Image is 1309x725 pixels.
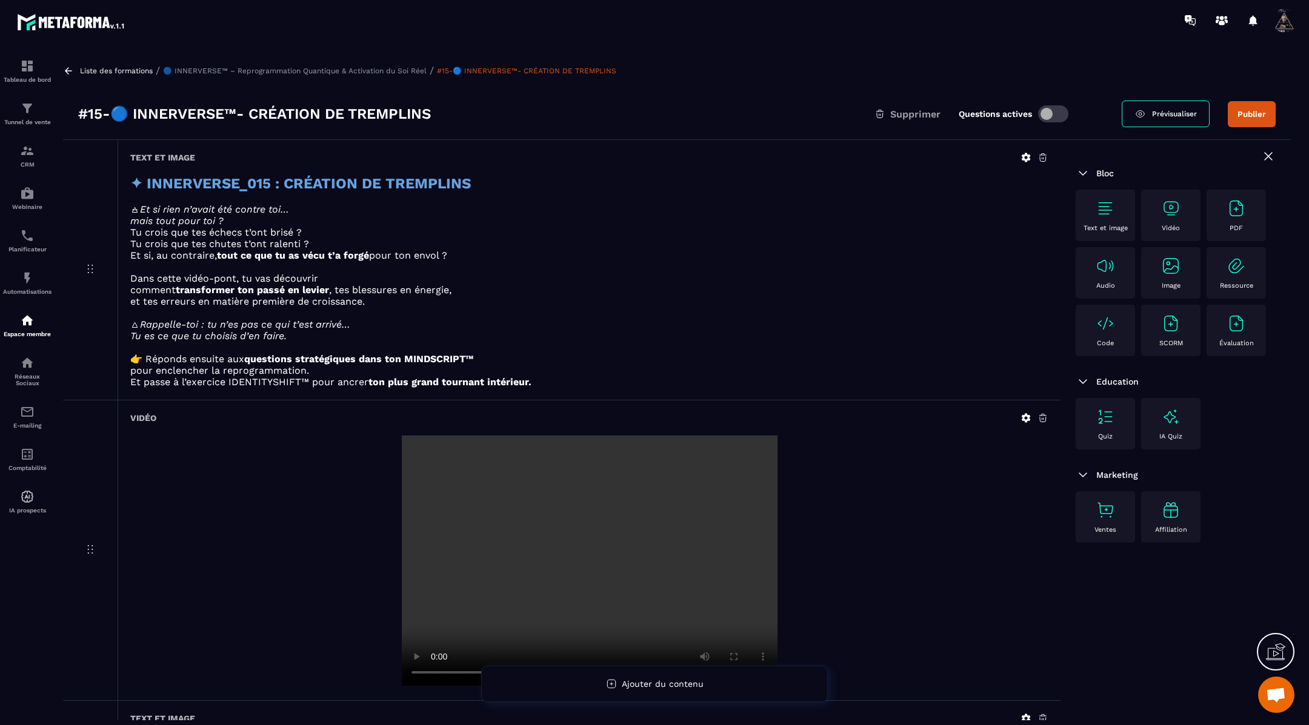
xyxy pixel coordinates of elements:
[3,76,52,83] p: Tableau de bord
[130,353,1048,365] p: 👉 Réponds ensuite aux
[1230,224,1243,232] p: PDF
[3,396,52,438] a: emailemailE-mailing
[430,65,434,76] span: /
[20,271,35,285] img: automations
[20,313,35,328] img: automations
[130,330,287,342] em: Tu es ce que tu choisis d’en faire.
[1162,282,1181,290] p: Image
[1096,314,1115,333] img: text-image no-wra
[20,101,35,116] img: formation
[140,204,289,215] em: Et si rien n’avait été contre toi…
[3,331,52,337] p: Espace membre
[3,288,52,295] p: Automatisations
[1159,432,1182,440] p: IA Quiz
[959,109,1032,119] label: Questions actives
[1076,374,1090,389] img: arrow-down
[1227,314,1246,333] img: text-image no-wra
[1096,470,1138,480] span: Marketing
[368,376,531,388] strong: ton plus grand tournant intérieur.
[1219,339,1254,347] p: Évaluation
[1161,500,1181,520] img: text-image
[3,262,52,304] a: automationsautomationsAutomatisations
[1161,256,1181,276] img: text-image no-wra
[20,447,35,462] img: accountant
[1094,526,1116,534] p: Ventes
[1122,101,1210,127] a: Prévisualiser
[1161,314,1181,333] img: text-image no-wra
[140,319,350,330] em: Rappelle-toi : tu n’es pas ce qui t’est arrivé…
[130,250,1048,261] p: Et si, au contraire, pour ton envol ?
[1161,407,1181,426] img: text-image
[130,319,1048,330] p: 🜂
[3,304,52,346] a: automationsautomationsEspace membre
[130,204,1048,215] p: 🜁
[130,175,471,192] strong: ✦ INNERVERSE_015 : CRÉATION DE TREMPLINS
[3,507,52,514] p: IA prospects
[1098,432,1113,440] p: Quiz
[3,465,52,471] p: Comptabilité
[1258,677,1294,713] a: Ouvrir le chat
[1155,526,1187,534] p: Affiliation
[78,104,431,124] h3: #15-🔵 INNERVERSE™- CRÉATION DE TREMPLINS
[3,177,52,219] a: automationsautomationsWebinaire
[20,228,35,243] img: scheduler
[80,67,153,75] a: Liste des formations
[3,422,52,429] p: E-mailing
[130,376,1048,388] p: Et passe à l’exercice IDENTITYSHIFT™ pour ancrer
[1076,468,1090,482] img: arrow-down
[3,119,52,125] p: Tunnel de vente
[130,227,1048,238] p: Tu crois que tes échecs t’ont brisé ?
[1097,339,1114,347] p: Code
[1076,166,1090,180] img: arrow-down
[130,365,1048,376] p: pour enclencher la reprogrammation.
[130,296,1048,307] p: et tes erreurs en matière première de croissance.
[20,356,35,370] img: social-network
[156,65,160,76] span: /
[1161,199,1181,218] img: text-image no-wra
[244,353,473,365] strong: questions stratégiques dans ton MINDSCRIPT™
[3,346,52,396] a: social-networksocial-networkRéseaux Sociaux
[1227,256,1246,276] img: text-image no-wra
[3,92,52,134] a: formationformationTunnel de vente
[176,284,329,296] strong: transformer ton passé en levier
[130,153,195,162] h6: Text et image
[890,108,941,120] span: Supprimer
[1096,377,1139,386] span: Education
[1096,407,1115,426] img: text-image no-wra
[1162,224,1180,232] p: Vidéo
[20,405,35,419] img: email
[20,489,35,504] img: automations
[3,373,52,386] p: Réseaux Sociaux
[17,11,126,33] img: logo
[3,246,52,253] p: Planificateur
[1159,339,1183,347] p: SCORM
[1096,500,1115,520] img: text-image no-wra
[1228,101,1276,127] button: Publier
[3,204,52,210] p: Webinaire
[3,219,52,262] a: schedulerschedulerPlanificateur
[20,59,35,73] img: formation
[437,67,616,75] a: #15-🔵 INNERVERSE™- CRÉATION DE TREMPLINS
[3,438,52,480] a: accountantaccountantComptabilité
[163,67,427,75] a: 🔵 INNERVERSE™ – Reprogrammation Quantique & Activation du Soi Réel
[1096,199,1115,218] img: text-image no-wra
[130,713,195,723] h6: Text et image
[1227,199,1246,218] img: text-image no-wra
[1084,224,1128,232] p: Text et image
[130,284,1048,296] p: comment , tes blessures en énergie,
[20,186,35,200] img: automations
[130,413,156,423] h6: Vidéo
[130,273,1048,284] p: Dans cette vidéo-pont, tu vas découvrir
[20,144,35,158] img: formation
[217,250,369,261] strong: tout ce que tu as vécu t’a forgé
[1096,168,1114,178] span: Bloc
[1152,110,1197,118] span: Prévisualiser
[3,134,52,177] a: formationformationCRM
[1220,282,1253,290] p: Ressource
[1096,256,1115,276] img: text-image no-wra
[130,215,224,227] em: mais tout pour toi ?
[3,50,52,92] a: formationformationTableau de bord
[1096,282,1115,290] p: Audio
